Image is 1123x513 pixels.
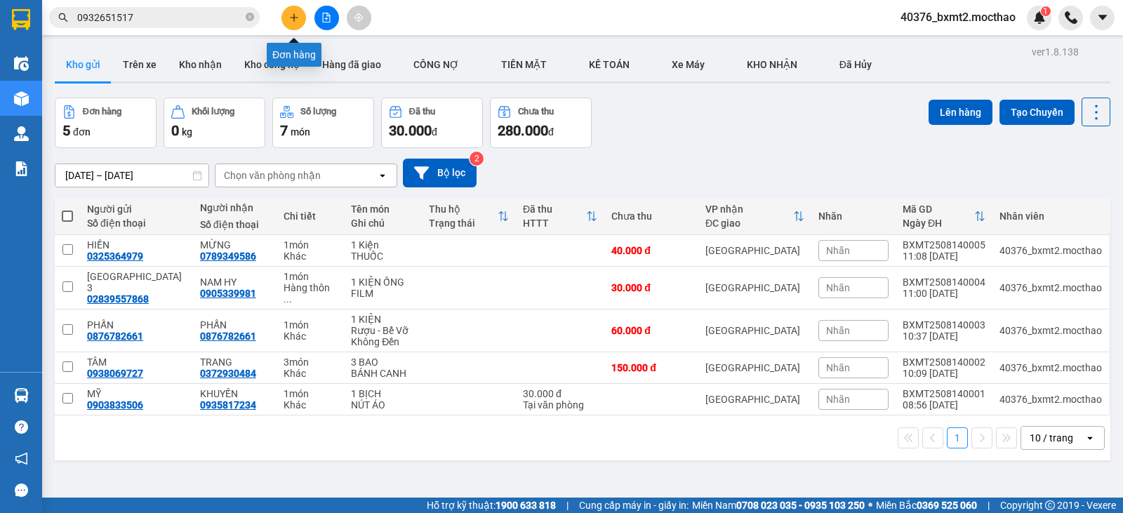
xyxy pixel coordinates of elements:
[903,239,985,251] div: BXMT2508140005
[1041,6,1051,16] sup: 1
[826,394,850,405] span: Nhãn
[692,498,865,513] span: Miền Nam
[87,204,186,215] div: Người gửi
[988,498,990,513] span: |
[15,452,28,465] span: notification
[284,271,337,282] div: 1 món
[903,319,985,331] div: BXMT2508140003
[903,288,985,299] div: 11:00 [DATE]
[903,204,974,215] div: Mã GD
[87,368,143,379] div: 0938069727
[826,325,850,336] span: Nhãn
[272,98,374,148] button: Số lượng7món
[501,59,547,70] span: TIỀN MẶT
[55,98,157,148] button: Đơn hàng5đơn
[289,13,299,22] span: plus
[903,368,985,379] div: 10:09 [DATE]
[246,11,254,25] span: close-circle
[903,277,985,288] div: BXMT2508140004
[351,357,415,368] div: 3 BAO
[818,211,889,222] div: Nhãn
[164,98,265,148] button: Khối lượng0kg
[200,288,256,299] div: 0905339981
[523,388,597,399] div: 30.000 đ
[999,211,1102,222] div: Nhân viên
[284,293,292,305] span: ...
[611,325,691,336] div: 60.000 đ
[826,282,850,293] span: Nhãn
[705,245,804,256] div: [GEOGRAPHIC_DATA]
[284,357,337,368] div: 3 món
[351,368,415,379] div: BÁNH CANH
[87,293,149,305] div: 02839557868
[747,59,797,70] span: KHO NHẬN
[14,56,29,71] img: warehouse-icon
[12,13,34,28] span: Gửi:
[672,59,705,70] span: Xe Máy
[1043,6,1048,16] span: 1
[1045,500,1055,510] span: copyright
[999,245,1102,256] div: 40376_bxmt2.mocthao
[200,399,256,411] div: 0935817234
[409,107,435,116] div: Đã thu
[200,357,270,368] div: TRANG
[87,399,143,411] div: 0903833506
[14,126,29,141] img: warehouse-icon
[284,319,337,331] div: 1 món
[12,12,110,46] div: BX Miền Tây (HÀNG)
[14,91,29,106] img: warehouse-icon
[427,498,556,513] span: Hỗ trợ kỹ thuật:
[611,245,691,256] div: 40.000 đ
[351,399,415,411] div: NÚT ÁO
[112,48,168,81] button: Trên xe
[284,211,337,222] div: Chi tiết
[120,80,263,97] div: 0
[291,126,310,138] span: món
[566,498,569,513] span: |
[12,62,110,82] div: 0325364979
[579,498,689,513] span: Cung cấp máy in - giấy in:
[15,420,28,434] span: question-circle
[284,282,337,305] div: Hàng thông thường
[589,59,630,70] span: KẾ TOÁN
[14,388,29,403] img: warehouse-icon
[200,331,256,342] div: 0876782661
[15,484,28,497] span: message
[705,204,793,215] div: VP nhận
[120,12,154,27] span: Nhận:
[1096,11,1109,24] span: caret-down
[314,6,339,30] button: file-add
[87,239,186,251] div: HIỀN
[284,368,337,379] div: Khác
[351,218,415,229] div: Ghi chú
[896,198,992,235] th: Toggle SortBy
[903,251,985,262] div: 11:08 [DATE]
[200,239,270,251] div: MỪNG
[889,8,1027,26] span: 40376_bxmt2.mocthao
[284,388,337,399] div: 1 món
[87,319,186,331] div: PHẤN
[496,500,556,511] strong: 1900 633 818
[171,122,179,139] span: 0
[300,107,336,116] div: Số lượng
[705,282,804,293] div: [GEOGRAPHIC_DATA]
[280,122,288,139] span: 7
[321,13,331,22] span: file-add
[311,48,392,81] button: Hàng đã giao
[903,331,985,342] div: 10:37 [DATE]
[826,245,850,256] span: Nhãn
[903,218,974,229] div: Ngày ĐH
[381,98,483,148] button: Đã thu30.000đ
[523,218,586,229] div: HTTT
[1033,11,1046,24] img: icon-new-feature
[12,9,30,30] img: logo-vxr
[168,48,233,81] button: Kho nhận
[1090,6,1115,30] button: caret-down
[903,399,985,411] div: 08:56 [DATE]
[351,314,415,325] div: 1 KIỆN
[77,10,243,25] input: Tìm tên, số ĐT hoặc mã đơn
[200,368,256,379] div: 0372930484
[999,394,1102,405] div: 40376_bxmt2.mocthao
[87,218,186,229] div: Số điện thoại
[611,211,691,222] div: Chưa thu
